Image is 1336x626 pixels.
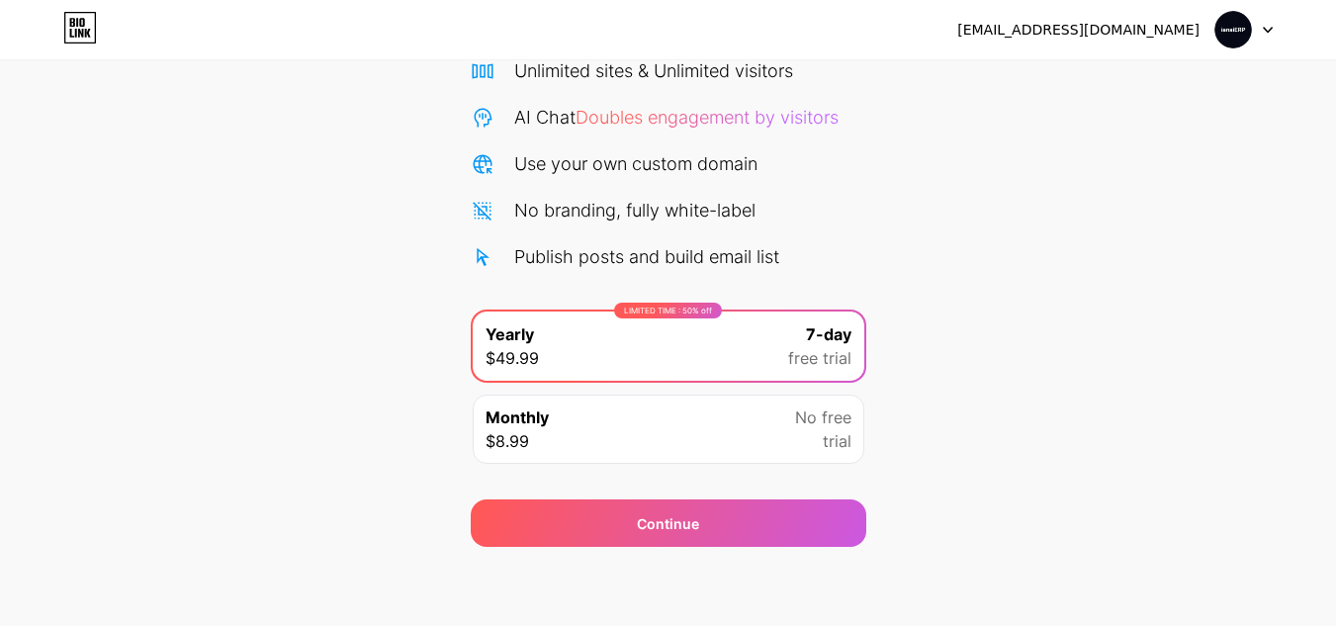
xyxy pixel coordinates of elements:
[514,150,757,177] div: Use your own custom domain
[514,104,839,131] div: AI Chat
[1214,11,1252,48] img: ianaierp
[486,429,529,453] span: $8.99
[486,405,549,429] span: Monthly
[576,107,839,128] span: Doubles engagement by visitors
[957,20,1200,41] div: [EMAIL_ADDRESS][DOMAIN_NAME]
[823,429,851,453] span: trial
[486,322,534,346] span: Yearly
[614,303,722,318] div: LIMITED TIME : 50% off
[486,346,539,370] span: $49.99
[514,197,756,224] div: No branding, fully white-label
[514,57,793,84] div: Unlimited sites & Unlimited visitors
[637,513,699,534] div: Continue
[806,322,851,346] span: 7-day
[795,405,851,429] span: No free
[788,346,851,370] span: free trial
[514,243,779,270] div: Publish posts and build email list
